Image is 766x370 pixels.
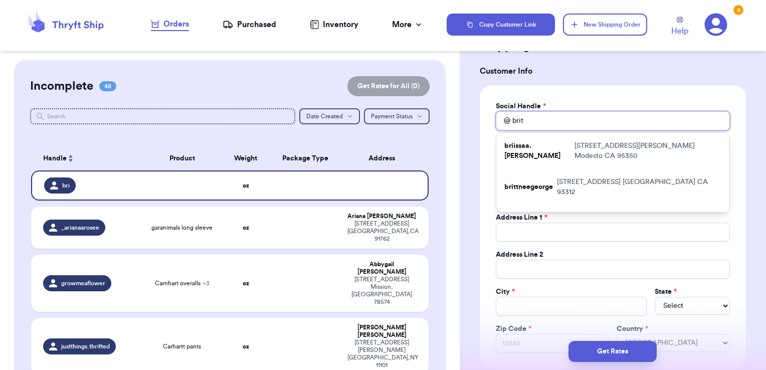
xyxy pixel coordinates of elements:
[347,213,417,220] div: Ariana [PERSON_NAME]
[347,220,417,243] div: [STREET_ADDRESS] [GEOGRAPHIC_DATA] , CA 91762
[151,18,189,31] a: Orders
[243,225,249,231] strong: oz
[371,113,413,119] span: Payment Status
[151,224,213,232] span: garanimals long sleeve
[243,343,249,349] strong: oz
[504,141,570,161] p: briissaa.[PERSON_NAME]
[61,224,99,232] span: _arianaarosee
[480,65,746,77] h3: Customer Info
[30,78,93,94] h2: Incomplete
[270,146,341,170] th: Package Type
[392,19,424,31] div: More
[563,14,647,36] button: New Shipping Order
[347,276,417,306] div: [STREET_ADDRESS] Mission , [GEOGRAPHIC_DATA] 78574
[306,113,343,119] span: Date Created
[655,287,677,297] label: State
[155,279,210,287] span: Carnhart overalls
[67,152,75,164] button: Sort ascending
[704,13,727,36] a: 3
[43,153,67,164] span: Handle
[617,324,648,334] label: Country
[671,17,688,37] a: Help
[347,339,417,369] div: [STREET_ADDRESS][PERSON_NAME] [GEOGRAPHIC_DATA] , NY 11101
[364,108,430,124] button: Payment Status
[496,213,547,223] label: Address Line 1
[151,18,189,30] div: Orders
[347,261,417,276] div: Abbygail [PERSON_NAME]
[222,146,270,170] th: Weight
[99,81,116,91] span: 48
[243,182,249,189] strong: oz
[447,14,555,36] button: Copy Customer Link
[557,177,721,197] p: [STREET_ADDRESS] [GEOGRAPHIC_DATA] CA 93312
[310,19,358,31] a: Inventory
[61,279,105,287] span: growmeaflower
[347,76,430,96] button: Get Rates for All (0)
[496,324,531,334] label: Zip Code
[733,5,743,15] div: 3
[504,182,553,192] p: brittneegeorge
[496,250,543,260] label: Address Line 2
[62,181,70,190] span: bri
[341,146,429,170] th: Address
[671,25,688,37] span: Help
[496,287,515,297] label: City
[243,280,249,286] strong: oz
[496,111,510,130] div: @
[496,101,546,111] label: Social Handle
[30,108,296,124] input: Search
[142,146,222,170] th: Product
[574,141,722,161] p: [STREET_ADDRESS][PERSON_NAME] Modesto CA 95350
[347,324,417,339] div: [PERSON_NAME] [PERSON_NAME]
[223,19,276,31] a: Purchased
[203,280,210,286] span: + 3
[568,341,657,362] button: Get Rates
[299,108,360,124] button: Date Created
[163,342,201,350] span: Carhartt pants
[61,342,110,350] span: justthings.thrifted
